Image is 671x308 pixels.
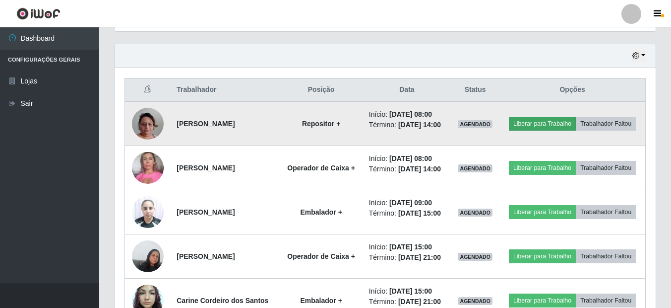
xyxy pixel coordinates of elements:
[177,297,268,305] strong: Carine Cordeiro dos Santos
[576,117,636,131] button: Trabalhador Faltou
[509,161,576,175] button: Liberar para Trabalho
[389,287,432,295] time: [DATE] 15:00
[458,164,492,172] span: AGENDADO
[458,253,492,261] span: AGENDADO
[369,252,445,263] li: Término:
[458,297,492,305] span: AGENDADO
[132,147,164,189] img: 1689780238947.jpeg
[398,209,441,217] time: [DATE] 15:00
[369,242,445,252] li: Início:
[300,297,342,305] strong: Embalador +
[398,121,441,129] time: [DATE] 14:00
[509,117,576,131] button: Liberar para Trabalho
[177,208,235,216] strong: [PERSON_NAME]
[389,199,432,207] time: [DATE] 09:00
[287,164,355,172] strong: Operador de Caixa +
[369,208,445,219] li: Término:
[576,161,636,175] button: Trabalhador Faltou
[287,252,355,260] strong: Operador de Caixa +
[509,205,576,219] button: Liberar para Trabalho
[389,110,432,118] time: [DATE] 08:00
[132,191,164,233] img: 1739994247557.jpeg
[177,252,235,260] strong: [PERSON_NAME]
[302,120,340,128] strong: Repositor +
[369,154,445,164] li: Início:
[509,294,576,308] button: Liberar para Trabalho
[389,243,432,251] time: [DATE] 15:00
[576,205,636,219] button: Trabalhador Faltou
[363,78,451,102] th: Data
[369,297,445,307] li: Término:
[132,235,164,277] img: 1707874024765.jpeg
[576,249,636,263] button: Trabalhador Faltou
[398,165,441,173] time: [DATE] 14:00
[369,120,445,130] li: Término:
[389,154,432,162] time: [DATE] 08:00
[177,120,235,128] strong: [PERSON_NAME]
[458,209,492,217] span: AGENDADO
[398,253,441,261] time: [DATE] 21:00
[369,198,445,208] li: Início:
[177,164,235,172] strong: [PERSON_NAME]
[300,208,342,216] strong: Embalador +
[132,95,164,152] img: 1737254952637.jpeg
[509,249,576,263] button: Liberar para Trabalho
[171,78,279,102] th: Trabalhador
[16,7,61,20] img: CoreUI Logo
[398,298,441,306] time: [DATE] 21:00
[458,120,492,128] span: AGENDADO
[279,78,363,102] th: Posição
[369,109,445,120] li: Início:
[499,78,645,102] th: Opções
[369,286,445,297] li: Início:
[451,78,499,102] th: Status
[369,164,445,174] li: Término:
[576,294,636,308] button: Trabalhador Faltou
